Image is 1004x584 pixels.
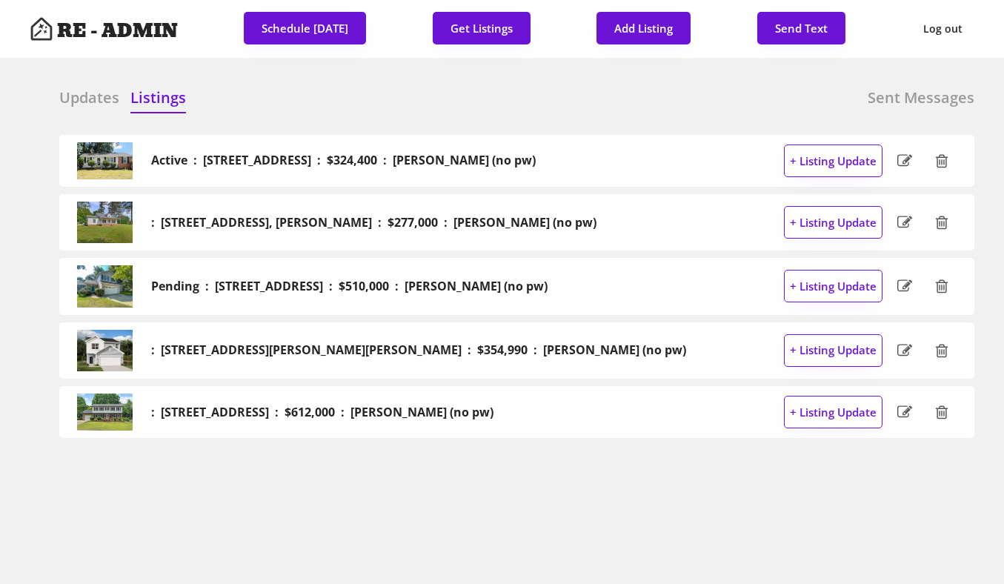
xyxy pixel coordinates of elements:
img: Artboard%201%20copy%203.svg [30,17,53,41]
h2: Pending : [STREET_ADDRESS] : $510,000 : [PERSON_NAME] (no pw) [151,279,548,293]
button: + Listing Update [784,270,882,302]
h2: : [STREET_ADDRESS][PERSON_NAME][PERSON_NAME] : $354,990 : [PERSON_NAME] (no pw) [151,343,686,357]
button: + Listing Update [784,206,882,239]
img: 20250805164610280152000000-o.jpg [77,142,133,179]
h4: RE - ADMIN [57,21,178,41]
img: 20250806133933782137000000-o.jpg [77,265,133,307]
button: Add Listing [596,12,691,44]
img: ad9500bf2661848d68761e863d352fbb-cc_ft_1536.webp [77,330,133,372]
button: Send Text [757,12,845,44]
button: Log out [911,12,974,46]
h2: Active : [STREET_ADDRESS] : $324,400 : [PERSON_NAME] (no pw) [151,153,536,167]
button: + Listing Update [784,396,882,428]
h2: : [STREET_ADDRESS] : $612,000 : [PERSON_NAME] (no pw) [151,405,493,419]
h2: : [STREET_ADDRESS], [PERSON_NAME] : $277,000 : [PERSON_NAME] (no pw) [151,216,596,230]
button: + Listing Update [784,334,882,367]
img: 2f399f1b751eb47b265785b350e8259e-cc_ft_1536.webp [77,394,133,431]
h6: Updates [59,87,119,108]
img: b5aa7e4add88c0ccbfb14c293ddd0d5c-cc_ft_1536.webp [77,202,133,243]
button: + Listing Update [784,145,882,177]
button: Schedule [DATE] [244,12,366,44]
button: Get Listings [433,12,531,44]
h6: Listings [130,87,186,108]
h6: Sent Messages [868,87,974,108]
